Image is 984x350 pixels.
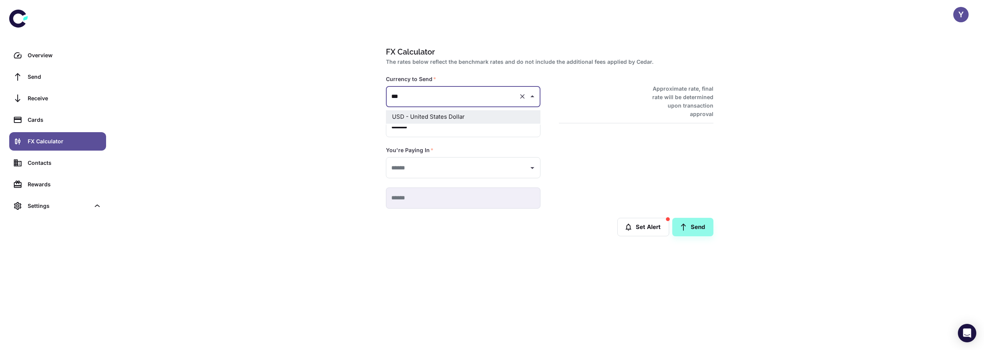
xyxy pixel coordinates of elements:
a: Receive [9,89,106,108]
button: Clear [517,91,528,102]
h1: FX Calculator [386,46,710,58]
div: FX Calculator [28,137,101,146]
button: Close [527,91,538,102]
a: Cards [9,111,106,129]
a: Send [672,218,713,236]
div: Rewards [28,180,101,189]
div: Send [28,73,101,81]
label: Currency to Send [386,75,436,83]
div: Settings [28,202,90,210]
a: Overview [9,46,106,65]
div: Cards [28,116,101,124]
a: Send [9,68,106,86]
a: Contacts [9,154,106,172]
h6: Approximate rate, final rate will be determined upon transaction approval [644,85,713,118]
div: Settings [9,197,106,215]
button: Set Alert [617,218,669,236]
a: FX Calculator [9,132,106,151]
div: Receive [28,94,101,103]
div: Open Intercom Messenger [958,324,976,342]
button: Y [953,7,969,22]
a: Rewards [9,175,106,194]
button: Open [527,163,538,173]
li: USD - United States Dollar [386,110,540,124]
div: Overview [28,51,101,60]
label: You're Paying In [386,146,434,154]
div: Contacts [28,159,101,167]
